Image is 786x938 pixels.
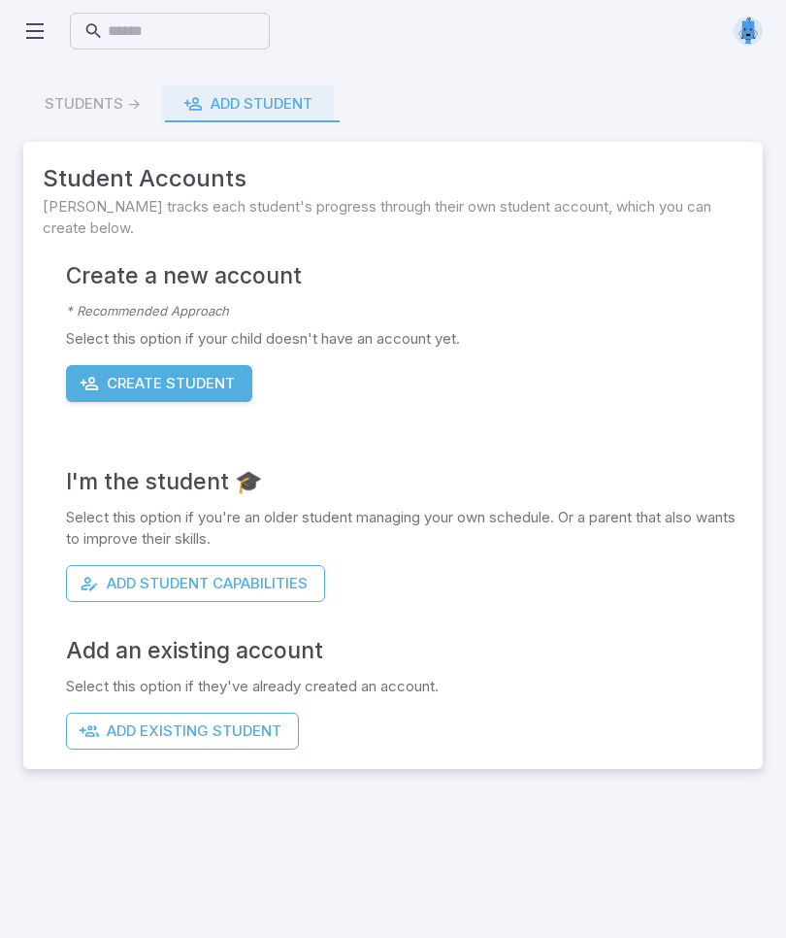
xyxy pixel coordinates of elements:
[734,17,763,46] img: rectangle.svg
[43,196,743,239] span: [PERSON_NAME] tracks each student's progress through their own student account, which you can cre...
[66,301,743,320] p: * Recommended Approach
[66,676,743,697] p: Select this option if they've already created an account.
[66,328,743,350] p: Select this option if your child doesn't have an account yet.
[66,633,743,668] h4: Add an existing account
[66,713,299,750] button: Add Existing Student
[66,365,252,402] button: Create Student
[43,161,743,196] span: Student Accounts
[66,565,325,602] button: Add Student Capabilities
[66,464,743,499] h4: I'm the student 🎓
[66,507,743,550] p: Select this option if you're an older student managing your own schedule. Or a parent that also w...
[183,93,312,115] div: Add Student
[66,258,743,293] h4: Create a new account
